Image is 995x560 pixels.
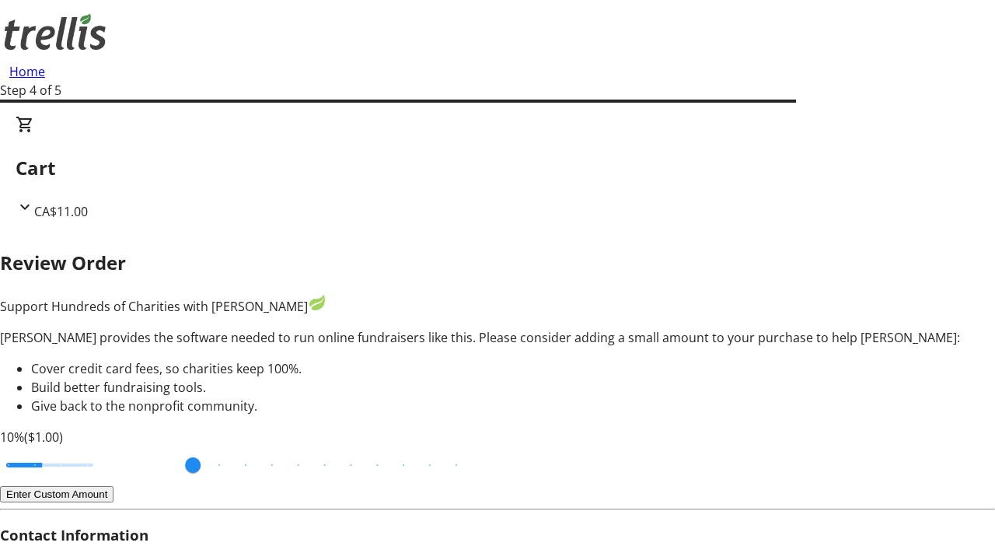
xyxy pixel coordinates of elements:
div: CartCA$11.00 [16,115,979,221]
li: Build better fundraising tools. [31,378,995,397]
li: Give back to the nonprofit community. [31,397,995,415]
h2: Cart [16,154,979,182]
span: CA$11.00 [34,203,88,220]
li: Cover credit card fees, so charities keep 100%. [31,359,995,378]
